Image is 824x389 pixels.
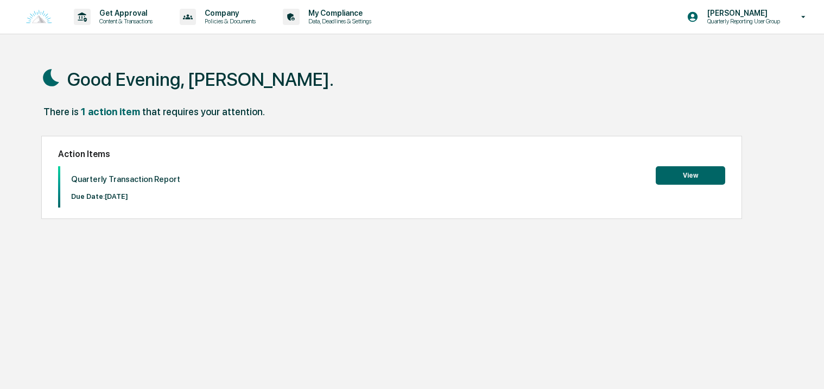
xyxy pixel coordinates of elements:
div: that requires your attention. [142,106,265,117]
a: View [656,170,725,180]
p: Content & Transactions [91,17,158,25]
div: There is [43,106,79,117]
h1: Good Evening, [PERSON_NAME]. [67,68,334,90]
div: 1 action item [81,106,140,117]
button: View [656,166,725,185]
p: Company [196,9,261,17]
p: Quarterly Reporting User Group [699,17,785,25]
p: Data, Deadlines & Settings [300,17,377,25]
h2: Action Items [58,149,726,159]
p: Get Approval [91,9,158,17]
p: Due Date: [DATE] [71,192,180,200]
p: Quarterly Transaction Report [71,174,180,184]
p: Policies & Documents [196,17,261,25]
p: My Compliance [300,9,377,17]
img: logo [26,10,52,24]
p: [PERSON_NAME] [699,9,785,17]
